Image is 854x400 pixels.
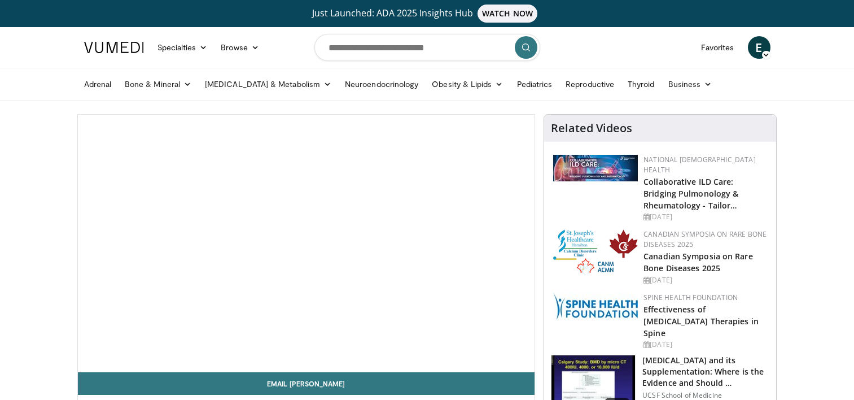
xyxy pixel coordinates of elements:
video-js: Video Player [78,115,535,372]
a: Spine Health Foundation [643,293,738,302]
h4: Related Videos [551,121,632,135]
div: [DATE] [643,212,767,222]
a: [MEDICAL_DATA] & Metabolism [198,73,338,95]
a: Just Launched: ADA 2025 Insights HubWATCH NOW [86,5,769,23]
a: Bone & Mineral [118,73,198,95]
a: Thyroid [621,73,662,95]
a: Pediatrics [510,73,559,95]
a: National [DEMOGRAPHIC_DATA] Health [643,155,756,175]
a: Favorites [694,36,741,59]
img: 57d53db2-a1b3-4664-83ec-6a5e32e5a601.png.150x105_q85_autocrop_double_scale_upscale_version-0.2.jpg [553,293,638,320]
p: UCSF School of Medicine [642,391,769,400]
input: Search topics, interventions [314,34,540,61]
img: 7e341e47-e122-4d5e-9c74-d0a8aaff5d49.jpg.150x105_q85_autocrop_double_scale_upscale_version-0.2.jpg [553,155,638,181]
div: [DATE] [643,275,767,285]
a: Browse [214,36,266,59]
a: Canadian Symposia on Rare Bone Diseases 2025 [643,229,767,249]
a: Specialties [151,36,214,59]
a: Obesity & Lipids [425,73,510,95]
img: VuMedi Logo [84,42,144,53]
a: Email [PERSON_NAME] [78,372,535,395]
a: E [748,36,770,59]
h3: [MEDICAL_DATA] and its Supplementation: Where is the Evidence and Should … [642,355,769,389]
span: WATCH NOW [478,5,537,23]
a: Business [662,73,719,95]
a: Collaborative ILD Care: Bridging Pulmonology & Rheumatology - Tailor… [643,176,738,211]
img: 59b7dea3-8883-45d6-a110-d30c6cb0f321.png.150x105_q85_autocrop_double_scale_upscale_version-0.2.png [553,229,638,275]
a: Reproductive [559,73,621,95]
a: Canadian Symposia on Rare Bone Diseases 2025 [643,251,753,273]
a: Effectiveness of [MEDICAL_DATA] Therapies in Spine [643,304,759,338]
a: Adrenal [77,73,119,95]
a: Neuroendocrinology [338,73,425,95]
div: [DATE] [643,340,767,350]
